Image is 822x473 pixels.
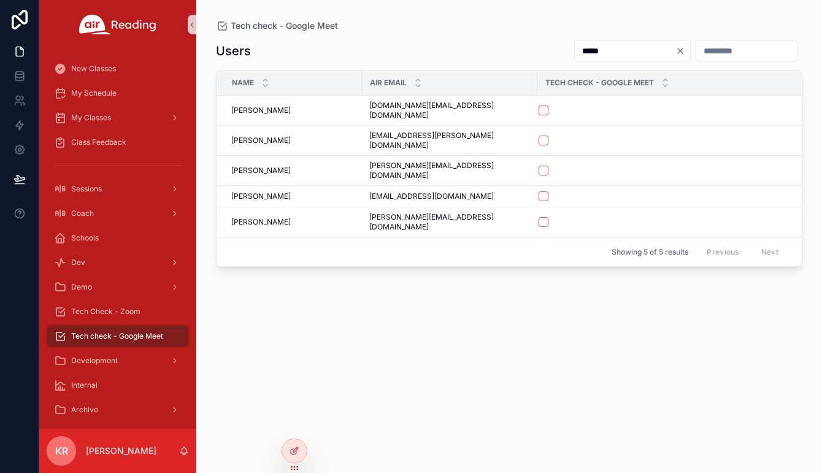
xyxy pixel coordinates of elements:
span: My Schedule [71,88,117,98]
a: Tech check - Google Meet [47,325,189,347]
a: Tech check - Google Meet [216,20,338,32]
span: Dev [71,258,85,267]
span: [PERSON_NAME][EMAIL_ADDRESS][DOMAIN_NAME] [369,212,530,232]
span: [DOMAIN_NAME][EMAIL_ADDRESS][DOMAIN_NAME] [369,101,530,120]
p: [PERSON_NAME] [86,445,156,457]
span: Development [71,356,118,366]
a: My Schedule [47,82,189,104]
span: [PERSON_NAME] [231,191,291,201]
span: Air Email [370,78,407,88]
span: Tech check - Google Meet [71,331,163,341]
span: New Classes [71,64,116,74]
span: [PERSON_NAME][EMAIL_ADDRESS][DOMAIN_NAME] [369,161,530,180]
a: Class Feedback [47,131,189,153]
a: Dev [47,252,189,274]
a: Sessions [47,178,189,200]
span: Showing 5 of 5 results [612,247,688,257]
a: Archive [47,399,189,421]
span: Tech check - Google Meet [231,20,338,32]
span: [PERSON_NAME] [231,106,291,115]
span: [EMAIL_ADDRESS][DOMAIN_NAME] [369,191,494,201]
h1: Users [216,42,251,60]
a: Tech Check - Zoom [47,301,189,323]
a: Demo [47,276,189,298]
span: KR [55,444,68,458]
a: Schools [47,227,189,249]
span: Coach [71,209,94,218]
span: Tech Check - Google Meet [545,78,654,88]
span: Sessions [71,184,102,194]
a: Internal [47,374,189,396]
a: Development [47,350,189,372]
span: [PERSON_NAME] [231,166,291,175]
span: [EMAIL_ADDRESS][PERSON_NAME][DOMAIN_NAME] [369,131,530,150]
button: Clear [675,46,690,56]
span: [PERSON_NAME] [231,136,291,145]
a: New Classes [47,58,189,80]
span: Schools [71,233,99,243]
span: Demo [71,282,92,292]
a: Coach [47,202,189,225]
span: Archive [71,405,98,415]
span: [PERSON_NAME] [231,217,291,227]
span: Name [232,78,254,88]
span: My Classes [71,113,111,123]
span: Class Feedback [71,137,126,147]
img: App logo [79,15,156,34]
span: Tech Check - Zoom [71,307,140,317]
span: Internal [71,380,98,390]
div: scrollable content [39,49,196,429]
a: My Classes [47,107,189,129]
